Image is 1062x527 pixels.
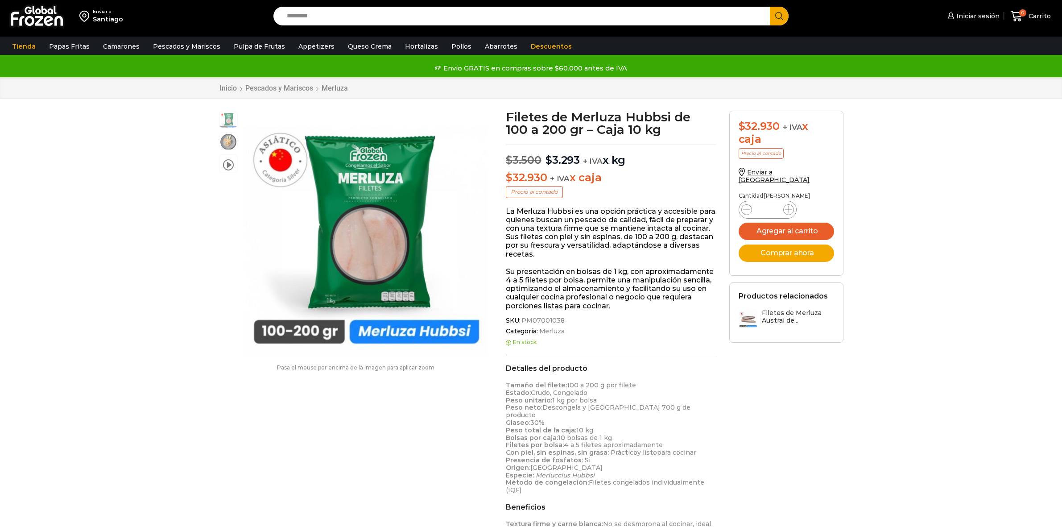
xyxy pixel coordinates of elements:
a: Papas Fritas [45,38,94,55]
a: Queso Crema [343,38,396,55]
span: para c [657,448,676,456]
p: Cantidad [PERSON_NAME] [739,193,834,199]
button: Search button [770,7,789,25]
a: Pescados y Mariscos [149,38,225,55]
span: 0 [1019,9,1026,17]
a: Pulpa de Frutas [229,38,289,55]
a: Hortalizas [401,38,442,55]
p: x caja [506,171,716,184]
span: Práctic [611,448,633,456]
span: o [633,448,637,456]
span: $ [739,120,745,133]
p: Su presentación en bolsas de 1 kg, con aproximadamente 4 a 5 filetes por bolsa, permite una manip... [506,267,716,310]
button: Agregar al carrito [739,223,834,240]
bdi: 3.500 [506,154,541,166]
a: Tienda [8,38,40,55]
a: 0 Carrito [1008,6,1053,27]
strong: Origen: [506,464,530,472]
nav: Breadcrumb [219,84,348,92]
input: Product quantity [759,203,776,216]
span: $ [506,154,512,166]
strong: Peso total de la caja: [506,426,576,434]
span: cinar [680,448,696,456]
button: Comprar ahora [739,245,834,262]
div: Santiago [93,15,123,24]
span: filete de merluza [219,111,237,129]
a: Inicio [219,84,237,92]
a: Pescados y Mariscos [245,84,314,92]
a: Merluza [538,328,565,335]
span: o [653,448,657,456]
p: Precio al contado [506,186,563,198]
a: Descuentos [526,38,576,55]
img: filete de merluza [242,111,487,356]
h2: Detalles del producto [506,364,716,373]
strong: Tamaño del filete: [506,381,567,389]
strong: Con piel, sin espinas, sin grasa: [506,448,609,456]
strong: Peso unitario: [506,396,552,404]
a: Filetes de Merluza Austral de... [739,309,834,328]
span: Iniciar sesión [954,12,1000,21]
a: Abarrotes [480,38,522,55]
p: Precio al contado [739,148,784,159]
h1: Filetes de Merluza Hubbsi de 100 a 200 gr – Caja 10 kg [506,111,716,136]
span: SKU: [506,317,716,324]
span: plato-merluza [219,133,237,151]
span: PM07001038 [520,317,565,324]
bdi: 3.293 [545,154,580,166]
a: Merluza [321,84,348,92]
a: Iniciar sesión [945,7,1000,25]
p: 100 a 200 g por filete Crudo, Congelado 1 kg por bolsa Descongela y [GEOGRAPHIC_DATA] 700 g de pr... [506,382,716,494]
em: Merluccius Hubbsi [536,471,595,479]
span: + IVA [550,174,570,183]
strong: Bolsas por caja: [506,434,558,442]
span: + IVA [583,157,603,166]
a: Appetizers [294,38,339,55]
strong: Filetes por bolsa: [506,441,564,449]
a: Enviar a [GEOGRAPHIC_DATA] [739,168,810,184]
h2: Beneficios [506,503,716,511]
p: Pasa el mouse por encima de la imagen para aplicar zoom [219,365,493,371]
p: La Merluza Hubbsi es una opción práctica y accesible para quienes buscan un pescado de calidad, f... [506,207,716,258]
strong: Glaseo: [506,419,530,427]
span: $ [506,171,512,184]
span: $ [545,154,552,166]
img: address-field-icon.svg [79,8,93,24]
h2: Productos relacionados [739,292,828,300]
strong: Especie: [506,471,534,479]
bdi: 32.930 [739,120,780,133]
strong: Método de congelación: [506,478,589,486]
h3: Filetes de Merluza Austral de... [762,309,834,324]
bdi: 32.930 [506,171,547,184]
strong: Presencia de fosfatos [506,456,582,464]
span: o [676,448,680,456]
p: x kg [506,145,716,167]
span: + IVA [783,123,802,132]
div: 1 / 3 [242,111,487,356]
strong: Peso neto: [506,403,542,411]
span: Categoría: [506,328,716,335]
a: Pollos [447,38,476,55]
div: x caja [739,120,834,146]
span: y list [637,448,653,456]
strong: Estado: [506,389,531,397]
p: En stock [506,339,716,345]
span: Carrito [1026,12,1051,21]
a: Camarones [99,38,144,55]
div: Enviar a [93,8,123,15]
